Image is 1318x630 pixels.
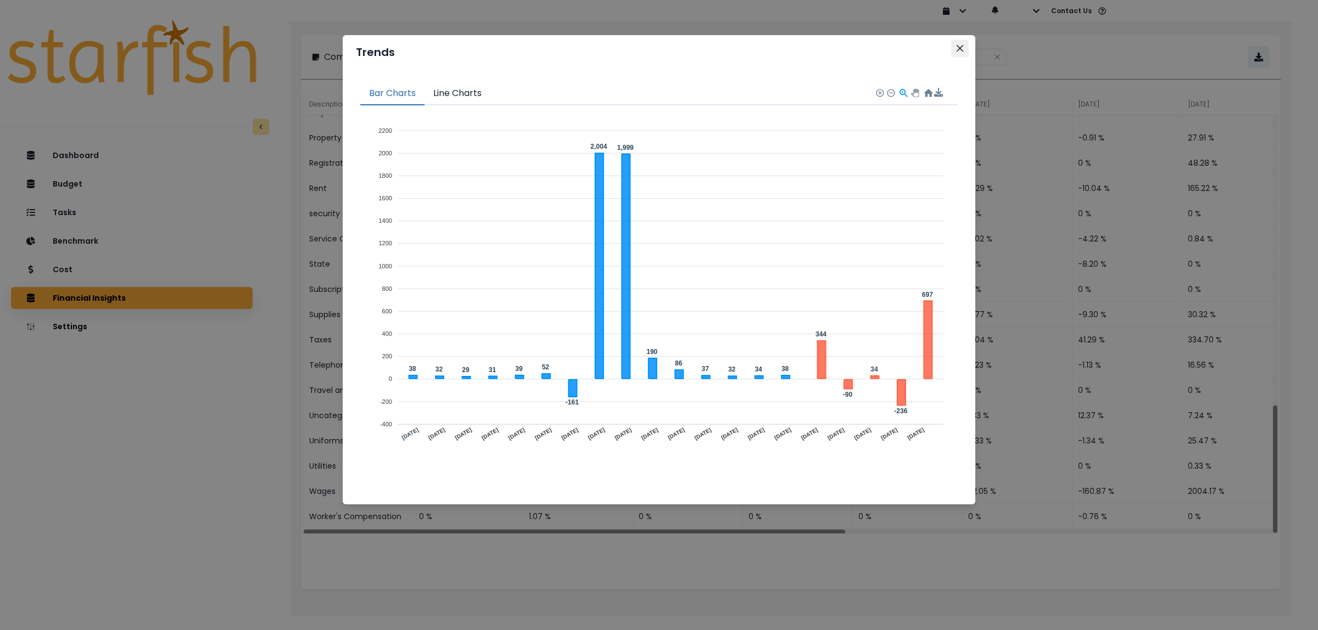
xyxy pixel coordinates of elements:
tspan: [DATE] [880,426,898,441]
tspan: [DATE] [613,426,632,441]
tspan: [DATE] [773,426,792,441]
div: Panning [911,89,918,95]
tspan: [DATE] [694,426,712,441]
tspan: [DATE] [800,426,819,441]
tspan: [DATE] [507,426,526,441]
button: Bar Charts [360,82,425,105]
tspan: 1600 [378,195,392,201]
button: Line Charts [425,82,490,105]
tspan: [DATE] [826,426,845,441]
tspan: -200 [380,398,392,405]
tspan: 0 [389,375,392,382]
tspan: [DATE] [640,426,659,441]
tspan: [DATE] [454,426,473,441]
div: Selection Zoom [898,88,908,97]
tspan: [DATE] [481,426,499,441]
tspan: [DATE] [906,426,925,441]
tspan: 800 [382,285,392,292]
div: Reset Zoom [923,88,932,97]
tspan: 1800 [378,172,392,179]
tspan: [DATE] [853,426,872,441]
tspan: 600 [382,308,392,314]
tspan: 2200 [378,127,392,134]
tspan: 1000 [378,263,392,269]
div: Zoom Out [886,88,894,96]
button: Close [951,40,969,57]
tspan: 200 [382,353,392,359]
tspan: [DATE] [427,426,446,441]
tspan: [DATE] [587,426,606,441]
tspan: [DATE] [720,426,739,441]
tspan: [DATE] [667,426,685,441]
tspan: [DATE] [534,426,552,441]
tspan: 2000 [378,150,392,156]
tspan: [DATE] [747,426,766,441]
tspan: -400 [380,421,392,428]
tspan: 1200 [378,240,392,246]
tspan: 1400 [378,217,392,224]
tspan: [DATE] [401,426,420,441]
header: Trends [343,35,975,69]
div: Zoom In [875,88,883,96]
div: Menu [934,88,943,97]
img: download-solid.76f27b67513bc6e4b1a02da61d3a2511.svg [934,88,943,97]
tspan: 400 [382,330,392,337]
tspan: [DATE] [560,426,579,441]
